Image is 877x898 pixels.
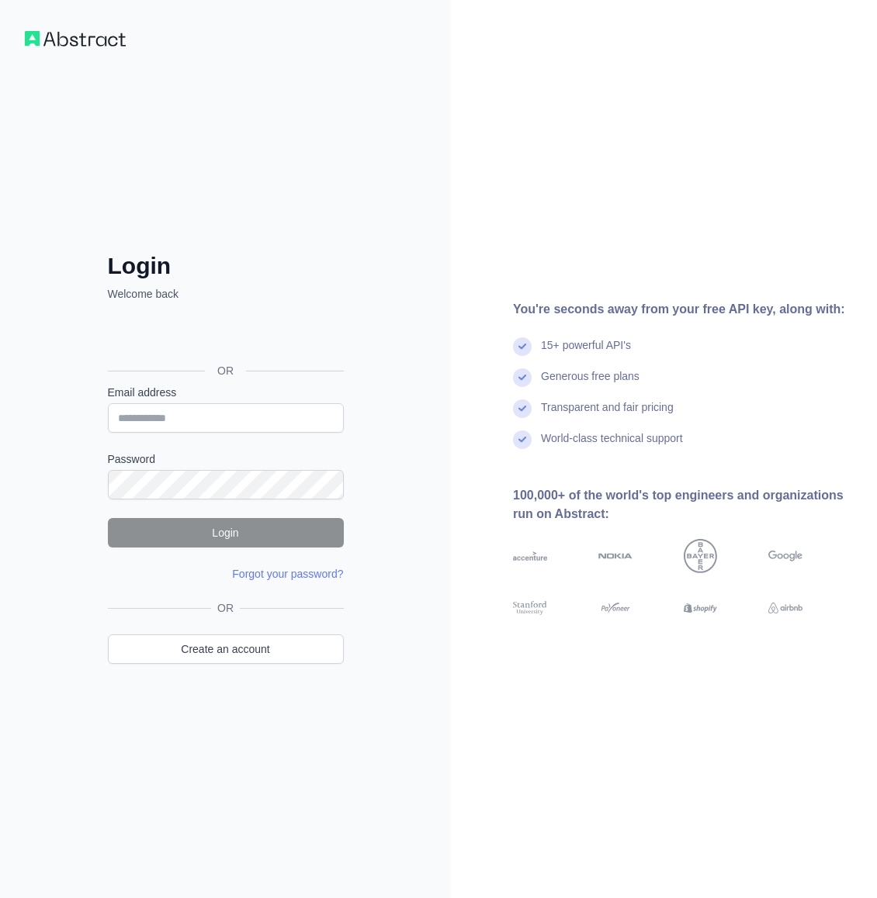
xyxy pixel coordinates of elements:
label: Email address [108,385,344,400]
img: bayer [684,539,718,573]
img: nokia [598,539,633,573]
img: accenture [513,539,547,573]
img: check mark [513,368,532,387]
div: Transparent and fair pricing [541,399,674,430]
div: 15+ powerful API's [541,337,631,368]
img: shopify [684,599,718,617]
img: check mark [513,430,532,449]
img: Workflow [25,31,126,47]
a: Forgot your password? [232,568,343,580]
img: payoneer [598,599,633,617]
h2: Login [108,252,344,280]
div: Generous free plans [541,368,640,399]
label: Password [108,451,344,467]
span: OR [211,600,240,616]
img: airbnb [768,599,802,617]
span: OR [205,363,246,378]
img: check mark [513,399,532,418]
div: World-class technical support [541,430,683,461]
iframe: Sign in with Google Button [100,319,348,353]
div: 100,000+ of the world's top engineers and organizations run on Abstract: [513,486,852,523]
p: Welcome back [108,286,344,302]
button: Login [108,518,344,547]
img: stanford university [513,599,547,617]
img: google [768,539,802,573]
div: You're seconds away from your free API key, along with: [513,300,852,319]
img: check mark [513,337,532,356]
a: Create an account [108,634,344,664]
